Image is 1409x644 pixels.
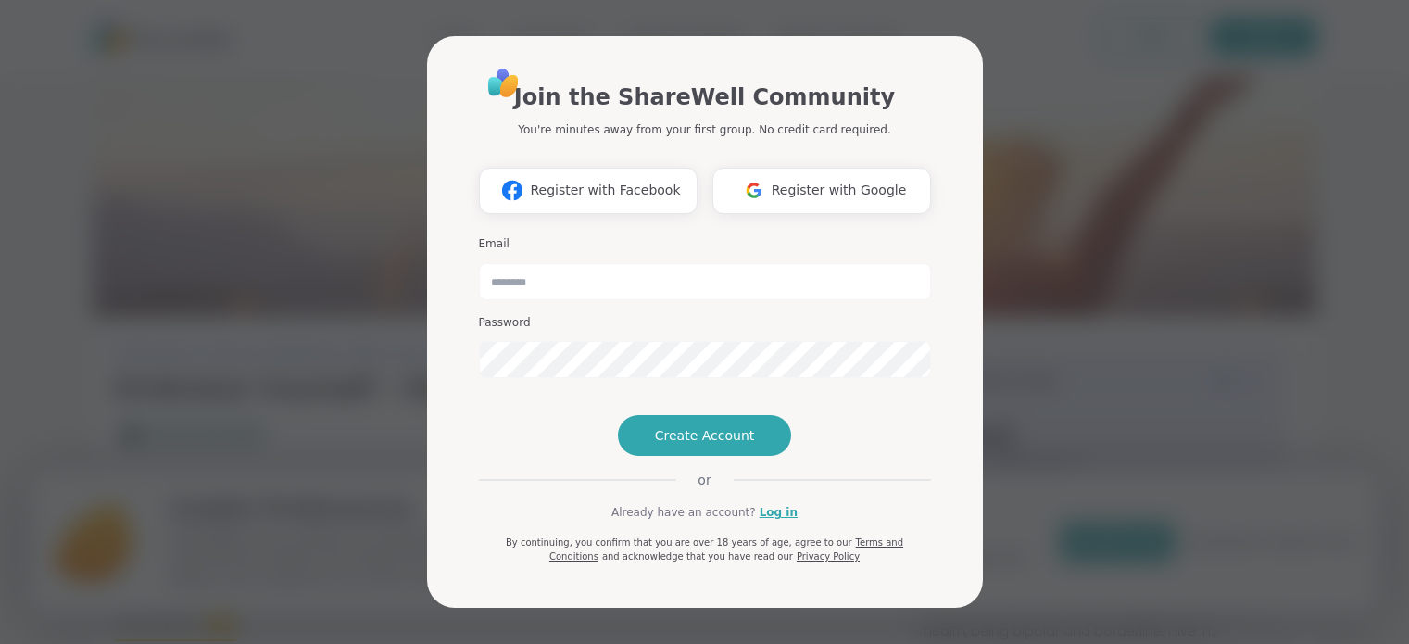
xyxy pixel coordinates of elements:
[772,181,907,200] span: Register with Google
[675,471,733,489] span: or
[712,168,931,214] button: Register with Google
[760,504,798,521] a: Log in
[602,551,793,562] span: and acknowledge that you have read our
[530,181,680,200] span: Register with Facebook
[506,537,852,548] span: By continuing, you confirm that you are over 18 years of age, agree to our
[655,426,755,445] span: Create Account
[483,62,524,104] img: ShareWell Logo
[518,121,890,138] p: You're minutes away from your first group. No credit card required.
[611,504,756,521] span: Already have an account?
[479,236,931,252] h3: Email
[797,551,860,562] a: Privacy Policy
[736,173,772,208] img: ShareWell Logomark
[479,168,698,214] button: Register with Facebook
[495,173,530,208] img: ShareWell Logomark
[618,415,792,456] button: Create Account
[514,81,895,114] h1: Join the ShareWell Community
[479,315,931,331] h3: Password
